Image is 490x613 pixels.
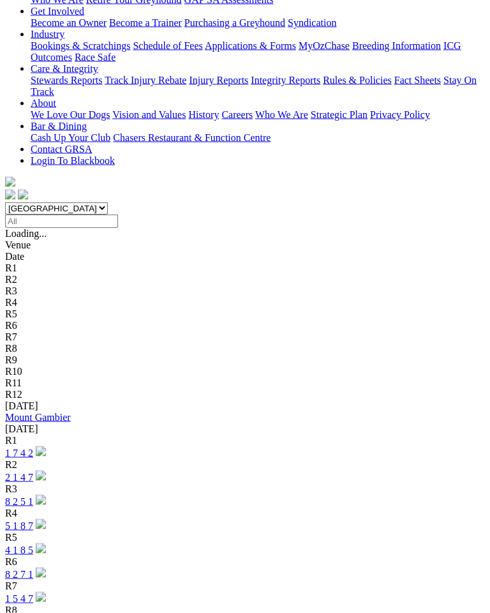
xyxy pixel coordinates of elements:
[109,17,182,28] a: Become a Trainer
[31,75,477,97] a: Stay On Track
[31,132,110,143] a: Cash Up Your Club
[221,109,253,120] a: Careers
[5,569,33,580] a: 8 2 7 1
[31,40,485,63] div: Industry
[5,459,485,471] div: R2
[5,483,485,495] div: R3
[31,109,485,121] div: About
[5,496,33,507] a: 8 2 5 1
[370,109,430,120] a: Privacy Policy
[5,215,118,228] input: Select date
[31,6,84,17] a: Get Involved
[75,52,115,63] a: Race Safe
[299,40,350,51] a: MyOzChase
[5,228,47,239] span: Loading...
[5,285,485,297] div: R3
[112,109,186,120] a: Vision and Values
[105,75,186,86] a: Track Injury Rebate
[255,109,308,120] a: Who We Are
[31,17,485,29] div: Get Involved
[5,366,485,377] div: R10
[188,109,219,120] a: History
[133,40,202,51] a: Schedule of Fees
[184,17,285,28] a: Purchasing a Greyhound
[5,580,485,592] div: R7
[31,17,107,28] a: Become an Owner
[36,568,46,578] img: play-circle.svg
[5,190,15,200] img: facebook.svg
[36,446,46,457] img: play-circle.svg
[251,75,320,86] a: Integrity Reports
[311,109,367,120] a: Strategic Plan
[5,556,485,568] div: R6
[5,508,485,519] div: R4
[36,471,46,481] img: play-circle.svg
[288,17,336,28] a: Syndication
[189,75,248,86] a: Injury Reports
[352,40,441,51] a: Breeding Information
[31,40,461,63] a: ICG Outcomes
[5,423,485,435] div: [DATE]
[31,75,102,86] a: Stewards Reports
[5,412,71,423] a: Mount Gambier
[5,308,485,320] div: R5
[5,343,485,354] div: R8
[5,389,485,400] div: R12
[5,435,485,446] div: R1
[31,132,485,144] div: Bar & Dining
[5,251,485,262] div: Date
[5,532,485,543] div: R5
[36,543,46,554] img: play-circle.svg
[31,29,64,40] a: Industry
[5,448,33,458] a: 1 7 4 2
[5,177,15,187] img: logo-grsa-white.png
[5,274,485,285] div: R2
[31,144,92,155] a: Contact GRSA
[5,472,33,483] a: 2 1 4 7
[36,519,46,529] img: play-circle.svg
[31,121,87,132] a: Bar & Dining
[36,592,46,602] img: play-circle.svg
[5,400,485,412] div: [DATE]
[5,262,485,274] div: R1
[205,40,296,51] a: Applications & Forms
[31,63,98,74] a: Care & Integrity
[31,109,110,120] a: We Love Our Dogs
[5,593,33,604] a: 1 5 4 7
[31,75,485,98] div: Care & Integrity
[5,520,33,531] a: 5 1 8 7
[5,239,485,251] div: Venue
[31,98,56,109] a: About
[5,545,33,556] a: 4 1 8 5
[113,132,271,143] a: Chasers Restaurant & Function Centre
[31,40,130,51] a: Bookings & Scratchings
[5,354,485,366] div: R9
[5,377,485,389] div: R11
[36,495,46,505] img: play-circle.svg
[323,75,392,86] a: Rules & Policies
[394,75,441,86] a: Fact Sheets
[5,297,485,308] div: R4
[5,320,485,331] div: R6
[5,331,485,343] div: R7
[31,155,115,166] a: Login To Blackbook
[18,190,28,200] img: twitter.svg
